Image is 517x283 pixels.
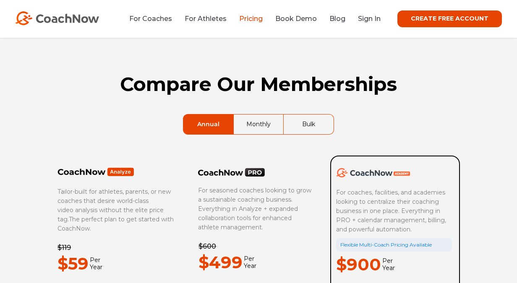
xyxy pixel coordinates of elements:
span: Tailor-built for athletes, parents, or new coaches that desire world-class video analysis without... [57,188,171,223]
a: Book Demo [275,15,317,23]
a: Blog [329,15,345,23]
span: Per Year [243,255,256,270]
img: CoachNow Academy Logo [336,168,410,177]
img: CoachNow PRO Logo Black [198,168,265,177]
a: For Athletes [185,15,227,23]
a: Sign In [358,15,381,23]
a: CREATE FREE ACCOUNT [397,10,502,27]
p: $499 [198,249,243,275]
a: Annual [183,114,233,134]
h1: Compare Our Memberships [57,73,460,96]
del: $600 [198,242,216,250]
a: For Coaches [129,15,172,23]
img: Frame [57,167,134,177]
p: For seasoned coaches looking to grow a sustainable coaching business. Everything in Analyze + exp... [198,186,314,232]
p: $59 [57,251,89,277]
span: Per Year [381,257,395,272]
div: Flexible Multi-Coach Pricing Available [336,238,452,252]
a: Monthly [234,114,283,134]
p: $900 [336,252,381,278]
span: The perfect plan to get started with CoachNow. [57,215,174,232]
a: Pricing [239,15,263,23]
del: $119 [57,244,71,252]
a: Bulk [284,114,334,134]
span: Per Year [89,257,102,271]
img: CoachNow Logo [15,11,99,25]
span: For coaches, facilities, and academies looking to centralize their coaching business in one place... [336,189,448,233]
